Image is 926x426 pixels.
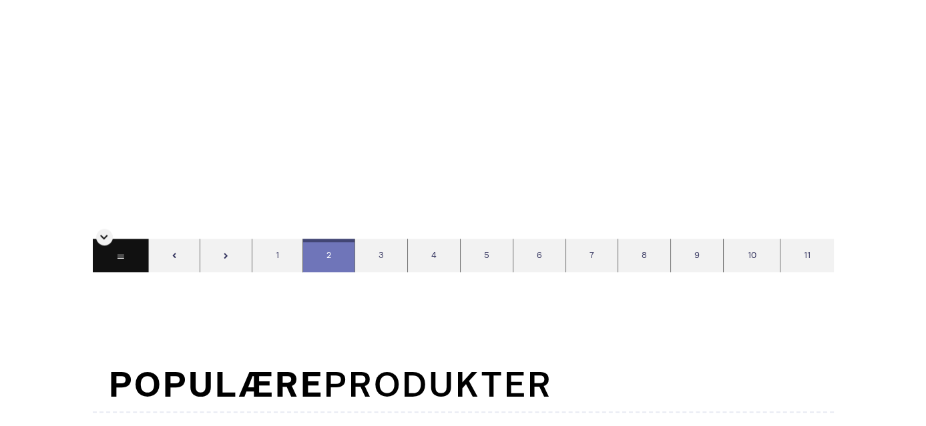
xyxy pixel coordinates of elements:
[513,239,565,272] div: 6
[96,229,113,245] div: Skjul sidetall
[252,239,302,272] div: 1
[618,239,670,272] div: 8
[407,239,460,272] div: 4
[891,15,909,27] span: 275
[93,357,834,413] h1: Produkter
[670,239,723,272] div: 9
[780,239,834,272] div: 11
[109,363,324,406] b: Populære
[460,239,513,272] div: 5
[565,239,618,272] div: 7
[355,239,407,272] div: 3
[302,239,355,272] div: 2
[723,239,779,272] div: 10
